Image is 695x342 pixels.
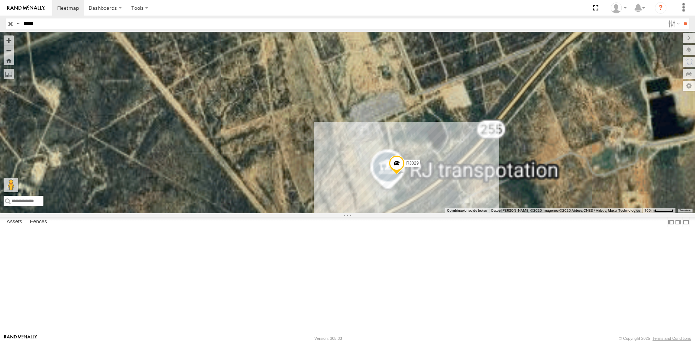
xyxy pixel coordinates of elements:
[15,18,21,29] label: Search Query
[4,45,14,55] button: Zoom out
[619,336,691,341] div: © Copyright 2025 -
[667,217,675,227] label: Dock Summary Table to the Left
[675,217,682,227] label: Dock Summary Table to the Right
[491,208,640,212] span: Datos [PERSON_NAME] ©2025 Imágenes ©2025 Airbus, CNES / Airbus, Maxar Technologies
[4,55,14,65] button: Zoom Home
[642,208,675,213] button: Escala del mapa: 100 m por 47 píxeles
[447,208,487,213] button: Combinaciones de teclas
[644,208,655,212] span: 100 m
[4,69,14,79] label: Measure
[4,335,37,342] a: Visit our Website
[655,2,666,14] i: ?
[4,35,14,45] button: Zoom in
[683,81,695,91] label: Map Settings
[406,161,419,166] span: RJ029
[653,336,691,341] a: Terms and Conditions
[7,5,45,10] img: rand-logo.svg
[4,178,18,192] button: Arrastra al hombrecito al mapa para abrir Street View
[315,336,342,341] div: Version: 305.03
[26,217,51,227] label: Fences
[682,217,690,227] label: Hide Summary Table
[608,3,629,13] div: Pablo Ruiz
[665,18,681,29] label: Search Filter Options
[3,217,26,227] label: Assets
[679,209,691,212] a: Términos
